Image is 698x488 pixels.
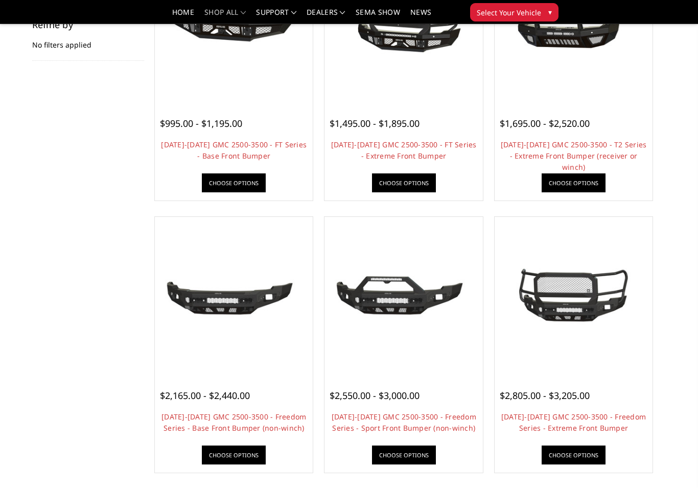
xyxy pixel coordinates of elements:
a: [DATE]-[DATE] GMC 2500-3500 - FT Series - Base Front Bumper [161,140,307,161]
span: $2,550.00 - $3,000.00 [330,389,420,402]
span: $1,495.00 - $1,895.00 [330,117,420,129]
a: [DATE]-[DATE] GMC 2500-3500 - FT Series - Extreme Front Bumper [331,140,477,161]
button: Select Your Vehicle [470,3,559,21]
span: $2,805.00 - $3,205.00 [500,389,590,402]
a: 2024-2025 GMC 2500-3500 - Freedom Series - Base Front Bumper (non-winch) 2024-2025 GMC 2500-3500 ... [157,219,310,372]
span: Select Your Vehicle [477,7,541,18]
a: Choose Options [372,173,436,192]
a: Home [172,9,194,24]
a: 2024-2025 GMC 2500-3500 - Freedom Series - Extreme Front Bumper 2024-2025 GMC 2500-3500 - Freedom... [497,219,650,372]
div: No filters applied [32,20,145,61]
a: Dealers [307,9,345,24]
a: Choose Options [372,446,436,464]
span: $995.00 - $1,195.00 [160,117,242,129]
a: 2024-2025 GMC 2500-3500 - Freedom Series - Sport Front Bumper (non-winch) 2024-2025 GMC 2500-3500... [327,219,480,372]
a: [DATE]-[DATE] GMC 2500-3500 - Freedom Series - Extreme Front Bumper [501,412,646,433]
a: Choose Options [202,173,266,192]
a: shop all [204,9,246,24]
span: $2,165.00 - $2,440.00 [160,389,250,402]
span: $1,695.00 - $2,520.00 [500,117,590,129]
a: SEMA Show [356,9,400,24]
a: [DATE]-[DATE] GMC 2500-3500 - T2 Series - Extreme Front Bumper (receiver or winch) [501,140,647,172]
a: Choose Options [542,446,606,464]
a: Support [256,9,296,24]
a: [DATE]-[DATE] GMC 2500-3500 - Freedom Series - Sport Front Bumper (non-winch) [332,412,476,433]
a: News [410,9,431,24]
a: Choose Options [542,173,606,192]
a: Choose Options [202,446,266,464]
h5: Refine by [32,20,145,29]
span: ▾ [548,7,552,17]
a: [DATE]-[DATE] GMC 2500-3500 - Freedom Series - Base Front Bumper (non-winch) [161,412,306,433]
